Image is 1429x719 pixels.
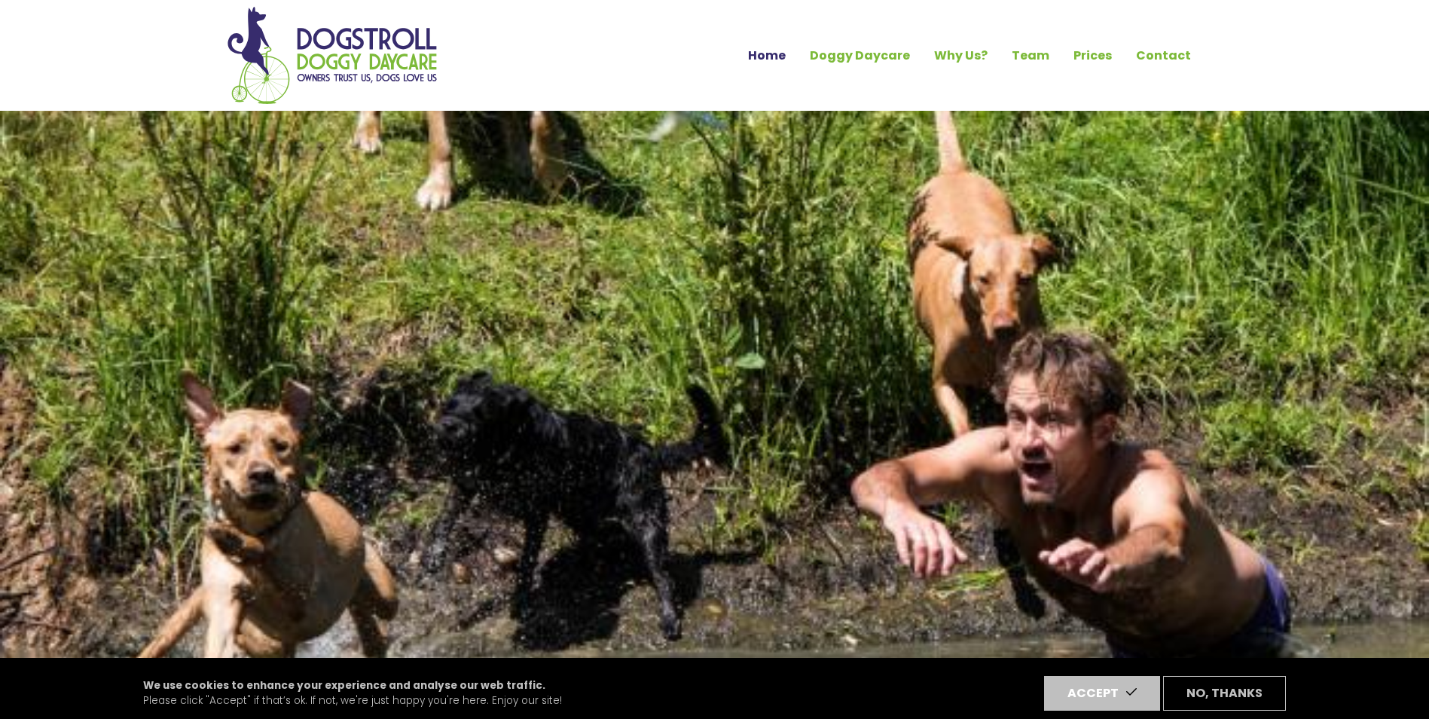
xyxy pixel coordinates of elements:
[736,43,798,69] a: Home
[1124,43,1203,69] a: Contact
[798,43,922,69] a: Doggy Daycare
[143,678,562,709] p: Please click "Accept" if that’s ok. If not, we're just happy you're here. Enjoy our site!
[227,6,438,105] img: Home
[143,678,545,693] strong: We use cookies to enhance your experience and analyse our web traffic.
[922,43,1000,69] a: Why Us?
[1044,676,1160,711] button: Accept
[1061,43,1124,69] a: Prices
[1000,43,1061,69] a: Team
[1163,676,1286,711] button: No, thanks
